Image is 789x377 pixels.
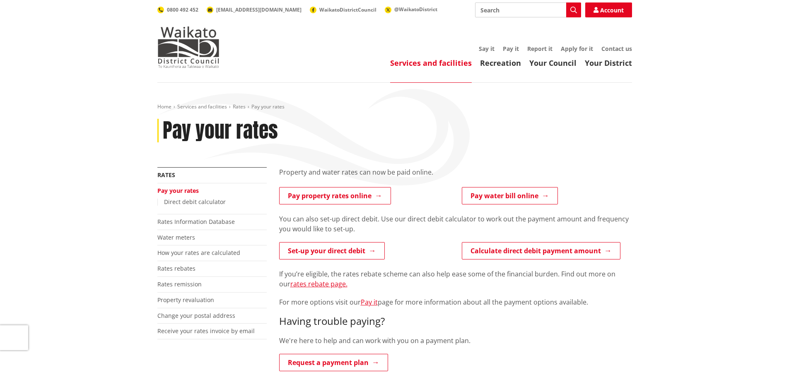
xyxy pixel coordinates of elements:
[561,45,593,53] a: Apply for it
[167,6,198,13] span: 0800 492 452
[157,264,195,272] a: Rates rebates
[157,327,255,335] a: Receive your rates invoice by email
[177,103,227,110] a: Services and facilities
[361,298,378,307] a: Pay it
[279,315,632,327] h3: Having trouble paying?
[279,336,632,346] p: We're here to help and can work with you on a payment plan.
[207,6,302,13] a: [EMAIL_ADDRESS][DOMAIN_NAME]
[394,6,437,13] span: @WaikatoDistrict
[157,296,214,304] a: Property revaluation
[279,297,632,307] p: For more options visit our page for more information about all the payment options available.
[157,26,220,68] img: Waikato District Council - Te Kaunihera aa Takiwaa o Waikato
[157,187,199,195] a: Pay your rates
[157,249,240,257] a: How your rates are calculated
[462,242,620,259] a: Calculate direct debit payment amount
[279,167,632,187] div: Property and water rates can now be paid online.
[503,45,519,53] a: Pay it
[279,187,391,204] a: Pay property rates online
[279,354,388,371] a: Request a payment plan
[157,103,171,110] a: Home
[163,119,278,143] h1: Pay your rates
[585,2,632,17] a: Account
[601,45,632,53] a: Contact us
[251,103,285,110] span: Pay your rates
[279,214,632,234] p: You can also set-up direct debit. Use our direct debit calculator to work out the payment amount ...
[390,58,472,68] a: Services and facilities
[527,45,553,53] a: Report it
[585,58,632,68] a: Your District
[157,6,198,13] a: 0800 492 452
[164,198,226,206] a: Direct debit calculator
[529,58,577,68] a: Your Council
[279,269,632,289] p: If you’re eligible, the rates rebate scheme can also help ease some of the financial burden. Find...
[157,280,202,288] a: Rates remission
[480,58,521,68] a: Recreation
[475,2,581,17] input: Search input
[385,6,437,13] a: @WaikatoDistrict
[479,45,495,53] a: Say it
[290,279,347,288] a: rates rebate page.
[216,6,302,13] span: [EMAIL_ADDRESS][DOMAIN_NAME]
[157,233,195,241] a: Water meters
[319,6,376,13] span: WaikatoDistrictCouncil
[157,103,632,110] nav: breadcrumb
[233,103,246,110] a: Rates
[157,171,175,179] a: Rates
[462,187,558,204] a: Pay water bill online
[157,312,235,319] a: Change your postal address
[310,6,376,13] a: WaikatoDistrictCouncil
[279,242,385,259] a: Set-up your direct debit
[157,218,235,226] a: Rates Information Database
